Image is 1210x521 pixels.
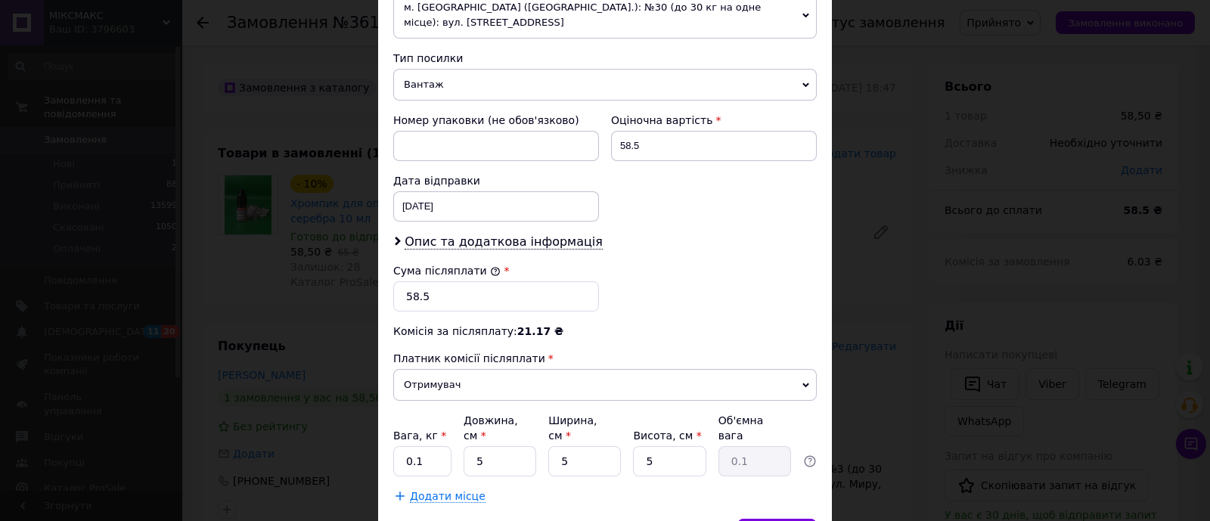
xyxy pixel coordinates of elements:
label: Ширина, см [548,414,597,442]
span: Опис та додаткова інформація [405,234,603,250]
div: Комісія за післяплату: [393,324,817,339]
div: Номер упаковки (не обов'язково) [393,113,599,128]
div: Оціночна вартість [611,113,817,128]
label: Висота, см [633,430,701,442]
label: Сума післяплати [393,265,501,277]
label: Вага, кг [393,430,446,442]
span: 21.17 ₴ [517,325,563,337]
span: Вантаж [393,69,817,101]
div: Об'ємна вага [718,413,791,443]
span: Додати місце [410,490,486,503]
div: Дата відправки [393,173,599,188]
span: Платник комісії післяплати [393,352,545,364]
span: Отримувач [393,369,817,401]
span: Тип посилки [393,52,463,64]
label: Довжина, см [464,414,518,442]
